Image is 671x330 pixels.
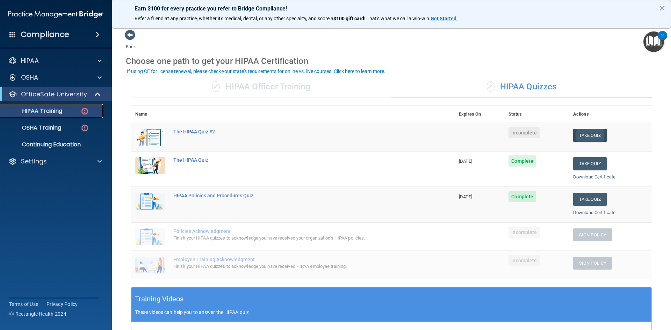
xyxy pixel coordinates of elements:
p: HIPAA [21,57,39,65]
button: Sign Policy [573,257,612,270]
img: danger-circle.6113f641.png [80,124,89,132]
a: HIPAA [8,57,102,65]
a: Download Certificate [573,210,615,215]
span: Incomplete [508,227,540,238]
p: Continuing Education [5,141,100,148]
p: OSHA [21,73,38,82]
div: Employee Training Acknowledgment [173,257,420,262]
a: Download Certificate [573,174,615,179]
img: PMB logo [8,7,103,21]
p: OfficeSafe University [21,90,87,98]
h5: Training Videos [135,293,184,305]
th: Status [504,106,569,123]
img: danger-circle.6113f641.png [80,107,89,116]
span: Ⓒ Rectangle Health 2024 [9,310,66,317]
th: Expires On [455,106,504,123]
div: HIPAA Quizzes [391,76,652,97]
div: HIPAA Policies and Procedures Quiz [173,193,420,198]
button: Take Quiz [573,129,607,142]
span: [DATE] [459,159,472,164]
p: OSHA Training [5,124,61,131]
button: If using CE for license renewal, please check your state's requirements for online vs. live cours... [126,68,387,75]
div: Finish your HIPAA quizzes to acknowledge you have received your organization’s HIPAA policies. [173,234,420,242]
span: Incomplete [508,127,540,138]
p: Earn $100 for every practice you refer to Bridge Compliance! [135,5,648,12]
button: Open Resource Center, 2 new notifications [643,31,664,52]
button: Take Quiz [573,157,607,170]
th: Actions [569,106,652,123]
div: Choose one path to get your HIPAA Certification [126,51,657,71]
a: OSHA [8,73,102,82]
div: Policies Acknowledgment [173,228,420,234]
div: HIPAA Officer Training [131,76,391,97]
a: Back [126,36,136,49]
span: ✓ [487,81,495,92]
h4: Compliance [21,30,69,39]
a: Get Started [431,16,457,21]
a: Privacy Policy [46,301,78,308]
div: 2 [661,36,664,45]
span: ! That's what we call a win-win. [364,16,431,21]
p: These videos can help you to answer the HIPAA quiz [135,309,648,315]
span: [DATE] [459,194,472,199]
button: Close [659,2,665,14]
span: Refer a friend at any practice, whether it's medical, dental, or any other speciality, and score a [135,16,333,21]
th: Name [131,106,169,123]
p: Settings [21,157,47,166]
button: Sign Policy [573,228,612,241]
span: ✓ [212,81,220,92]
span: Complete [508,155,536,167]
a: Settings [8,157,102,166]
p: HIPAA Training [5,108,62,115]
a: OfficeSafe University [8,90,101,98]
div: If using CE for license renewal, please check your state's requirements for online vs. live cours... [127,69,385,74]
button: Take Quiz [573,193,607,206]
a: Terms of Use [9,301,38,308]
div: The HIPAA Quiz [173,157,420,163]
strong: $100 gift card [333,16,364,21]
span: Complete [508,191,536,202]
strong: Get Started [431,16,456,21]
div: Finish your HIPAA quizzes to acknowledge you have received HIPAA employee training. [173,262,420,271]
div: The HIPAA Quiz #2 [173,129,420,134]
span: Incomplete [508,255,540,266]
